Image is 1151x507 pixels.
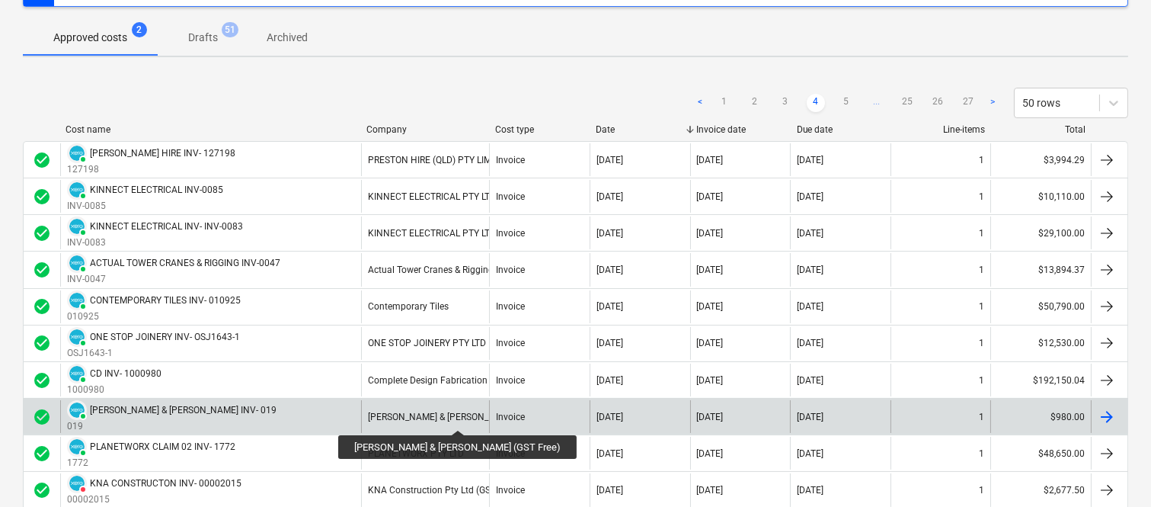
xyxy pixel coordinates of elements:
div: [DATE] [697,485,724,496]
p: 1000980 [67,383,161,396]
div: 1 [979,412,984,422]
span: check_circle [33,334,51,352]
div: Invoice was approved [33,371,51,390]
div: Invoice [496,265,525,275]
a: Page 27 [959,94,977,112]
div: [DATE] [797,485,823,496]
a: Next page [983,94,1002,112]
div: Invoice has been synced with Xero and its status is currently PAID [67,437,87,457]
div: ONE STOP JOINERY INV- OSJ1643-1 [90,332,240,342]
div: Invoice has been synced with Xero and its status is currently DELETED [67,473,87,493]
div: Invoice [496,412,525,422]
div: [DATE] [797,448,823,459]
div: Complete Design Fabrication [368,375,488,386]
div: 1 [979,301,984,312]
div: CD INV- 1000980 [90,368,161,379]
div: $10,110.00 [990,180,1091,213]
div: 1 [979,375,984,386]
span: check_circle [33,297,51,316]
div: 1 [979,485,984,496]
div: [DATE] [797,301,823,312]
div: [DATE] [596,338,623,348]
span: check_circle [33,371,51,390]
div: Invoice [496,228,525,239]
div: Invoice [496,301,525,312]
div: [DATE] [697,155,724,165]
div: [PERSON_NAME] & [PERSON_NAME] (GST Free) [368,412,561,422]
a: Page 26 [929,94,947,112]
img: xero.svg [69,476,85,491]
img: xero.svg [69,219,85,234]
div: CONTEMPORARY TILES INV- 010925 [90,295,241,306]
div: Actual Tower Cranes & Rigging [368,265,494,275]
div: Date [596,124,684,135]
div: 1 [979,155,984,165]
div: Invoice was approved [33,261,51,279]
img: xero.svg [69,293,85,308]
div: Invoice has been synced with Xero and its status is currently PAID [67,290,87,310]
span: check_circle [33,261,51,279]
div: Invoice has been synced with Xero and its status is currently PAID [67,217,87,236]
div: 1 [979,448,984,459]
iframe: Chat Widget [1075,434,1151,507]
div: Total [997,124,1085,135]
p: 00002015 [67,493,241,506]
span: 2 [132,22,147,37]
div: KINNECT ELECTRICAL INV-0085 [90,185,223,195]
p: Archived [267,30,308,46]
div: [DATE] [797,412,823,422]
div: [DATE] [596,375,623,386]
div: Invoice [496,338,525,348]
a: Page 4 is your current page [807,94,825,112]
div: Contemporary Tiles [368,301,449,312]
div: Due date [797,124,885,135]
a: Page 1 [715,94,734,112]
div: 1 [979,338,984,348]
div: $3,994.29 [990,143,1091,176]
div: Invoice was approved [33,151,51,169]
div: [DATE] [596,155,623,165]
div: 1 [979,228,984,239]
div: Invoice was approved [33,297,51,316]
div: [DATE] [596,485,623,496]
div: Invoice has been synced with Xero and its status is currently PAID [67,327,87,347]
div: [DATE] [797,338,823,348]
div: [DATE] [797,228,823,239]
div: $50,790.00 [990,290,1091,323]
div: Invoice date [696,124,785,135]
div: $2,677.50 [990,473,1091,506]
div: Invoice was approved [33,444,51,463]
div: Invoice has been synced with Xero and its status is currently PAID [67,253,87,273]
div: Invoice has been synced with Xero and its status is currently PAID [67,400,87,420]
div: Invoice [496,485,525,496]
p: 010925 [67,310,241,323]
img: xero.svg [69,146,85,161]
div: [DATE] [596,301,623,312]
div: Invoice was approved [33,481,51,499]
div: [DATE] [697,228,724,239]
a: Page 25 [898,94,916,112]
div: $980.00 [990,400,1091,433]
div: [DATE] [797,265,823,275]
div: [DATE] [697,448,724,459]
div: KINNECT ELECTRICAL PTY LTD (GST from [DATE]) [368,191,572,202]
div: [DATE] [697,338,724,348]
div: [DATE] [797,375,823,386]
div: Company [366,124,483,135]
a: Previous page [691,94,709,112]
div: [DATE] [697,191,724,202]
div: 1 [979,265,984,275]
p: Approved costs [53,30,127,46]
div: Invoice was approved [33,334,51,352]
div: KNA Construction Pty Ltd (GST) [368,485,499,496]
div: KNA CONSTRUCTON INV- 00002015 [90,478,241,489]
div: Line-items [897,124,985,135]
div: Cost type [495,124,583,135]
p: OSJ1643-1 [67,347,240,360]
img: xero.svg [69,366,85,381]
div: Invoice [496,155,525,165]
div: PLANETWORX CLAIM 02 INV- 1772 [90,441,235,452]
img: xero.svg [69,403,85,418]
p: 127198 [67,163,235,176]
div: Invoice [496,191,525,202]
